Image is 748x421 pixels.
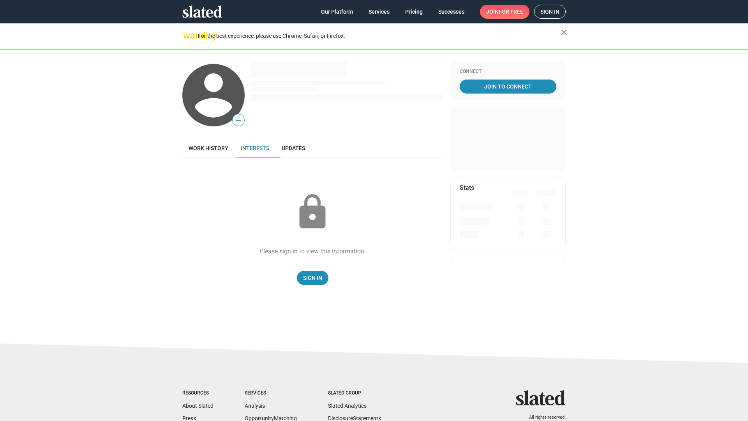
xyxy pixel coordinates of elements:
[245,403,265,409] a: Analysis
[369,5,390,19] span: Services
[460,80,556,94] a: Join To Connect
[460,69,556,75] div: Connect
[233,115,244,126] span: —
[303,271,322,285] span: Sign In
[245,390,297,396] div: Services
[399,5,429,19] a: Pricing
[328,403,367,409] a: Slated Analytics
[362,5,396,19] a: Services
[460,184,474,192] mat-card-title: Stats
[182,403,213,409] a: About Slated
[282,145,305,151] span: Updates
[183,31,192,40] mat-icon: warning
[534,5,566,19] a: Sign in
[486,5,523,19] span: Join
[540,5,559,18] span: Sign in
[293,193,332,232] mat-icon: lock
[328,390,381,396] div: Slated Group
[241,145,269,151] span: Interests
[198,31,561,41] div: For the best experience, please use Chrome, Safari, or Firefox.
[297,271,328,285] a: Sign In
[321,5,353,19] span: Our Platform
[275,139,311,157] a: Updates
[559,28,569,37] mat-icon: close
[315,5,359,19] a: Our Platform
[438,5,464,19] span: Successes
[499,5,523,19] span: for free
[182,390,213,396] div: Resources
[461,80,555,94] span: Join To Connect
[405,5,423,19] span: Pricing
[189,145,228,151] span: Work history
[259,247,366,255] div: Please sign in to view this information.
[235,139,275,157] a: Interests
[432,5,471,19] a: Successes
[480,5,529,19] a: Joinfor free
[182,139,235,157] a: Work history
